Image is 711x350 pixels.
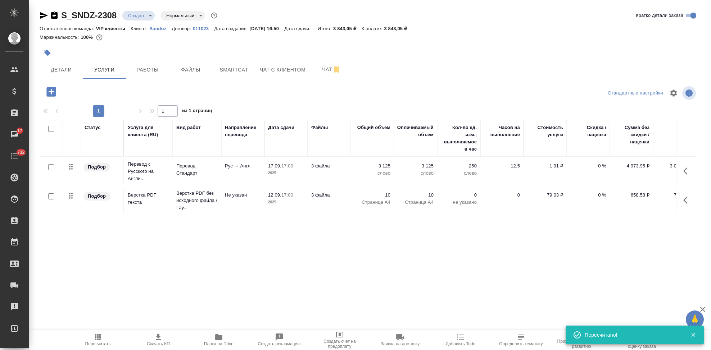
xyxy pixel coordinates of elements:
div: Пересчитано! [585,331,680,339]
span: Призвать менеджера по развитию [556,339,607,349]
p: 790,30 ₽ [657,192,693,199]
p: 658,58 ₽ [613,192,649,199]
p: Ответственная команда: [40,26,96,31]
p: 100% [81,34,95,40]
p: 011023 [193,26,214,31]
div: Вид работ [176,124,201,131]
a: 732 [2,147,27,165]
div: Создан [160,11,205,20]
p: Перевод с Русского на Англи... [128,161,169,182]
p: Дата создания: [214,26,249,31]
p: Не указан [225,192,261,199]
p: Подбор [88,193,106,200]
p: слово [354,170,390,177]
span: 732 [13,149,29,156]
p: 17:00 [281,192,293,198]
button: Добавить тэг [40,45,55,61]
button: Показать кнопки [679,162,696,180]
p: Итого: [318,26,333,31]
span: Создать рекламацию [258,341,301,346]
div: Кол-во ед. изм., выполняемое в час [441,124,477,153]
button: Пересчитать [68,330,128,350]
p: 2025 [268,170,304,177]
button: 0.00 RUB; [95,33,104,42]
span: 🙏 [689,312,701,327]
div: Файлы [311,124,328,131]
span: Кратко детали заказа [636,12,683,19]
p: 3 843,05 ₽ [333,26,362,31]
span: Чат с клиентом [260,65,305,74]
button: Скопировать ссылку для ЯМессенджера [40,11,48,20]
span: Детали [44,65,78,74]
span: Скачать КП [147,341,170,346]
span: Определить тематику [499,341,543,346]
p: 3 125 [398,162,434,170]
p: 79,03 ₽ [527,192,563,199]
a: 17 [2,125,27,143]
td: 12.5 [480,159,524,184]
p: Перевод Стандарт [176,162,218,177]
p: Страница А4 [354,199,390,206]
button: Добавить услугу [41,84,61,99]
p: слово [441,170,477,177]
p: 3 файла [311,162,347,170]
p: 17:00 [281,163,293,169]
button: Заявка на доставку [370,330,430,350]
p: слово [398,170,434,177]
p: Дата сдачи: [284,26,312,31]
button: Создать счет на предоплату [309,330,370,350]
div: Создан [122,11,155,20]
p: 17.09, [268,163,281,169]
span: из 1 страниц [182,106,212,117]
p: Подбор [88,164,106,171]
p: 0 % [570,192,606,199]
div: Дата сдачи [268,124,294,131]
span: Посмотреть информацию [682,86,697,100]
span: Работы [130,65,165,74]
svg: Отписаться [332,65,341,74]
p: 0 [441,192,477,199]
span: Пересчитать [85,341,111,346]
button: Добавить Todo [430,330,491,350]
p: 250 [441,162,477,170]
div: Оплачиваемый объем [397,124,434,138]
a: S_SNDZ-2308 [61,10,117,20]
div: split button [606,88,665,99]
p: [DATE] 16:50 [250,26,285,31]
a: 011023 [193,25,214,31]
span: Создать счет на предоплату [314,339,366,349]
button: Доп статусы указывают на важность/срочность заказа [209,11,219,20]
button: Определить тематику [491,330,551,350]
div: Общий объем [357,124,390,131]
button: 🙏 [686,310,704,328]
div: Скидка / наценка [570,124,606,138]
button: Создать рекламацию [249,330,309,350]
p: К оплате: [362,26,384,31]
span: Добавить Todo [446,341,475,346]
p: 3 файла [311,192,347,199]
div: Статус [85,124,101,131]
p: Рус → Англ [225,162,261,170]
p: 10 [398,192,434,199]
p: 1,91 ₽ [527,162,563,170]
span: Файлы [173,65,208,74]
p: не указано [441,199,477,206]
span: Услуги [87,65,122,74]
p: Маржинальность: [40,34,81,40]
button: Скопировать ссылку [50,11,59,20]
button: Скачать КП [128,330,189,350]
button: Призвать менеджера по развитию [551,330,612,350]
p: Страница А4 [398,199,434,206]
span: Чат [314,65,349,74]
button: Показать кнопки [679,192,696,209]
div: Стоимость услуги [527,124,563,138]
button: Закрыть [686,332,701,338]
span: Smartcat [217,65,251,74]
p: 3 843,05 ₽ [384,26,412,31]
p: Верстка PDF текста [128,192,169,206]
p: 0 % [570,162,606,170]
p: Договор: [172,26,193,31]
p: VIP клиенты [96,26,131,31]
div: Направление перевода [225,124,261,138]
p: 3 125 [354,162,390,170]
